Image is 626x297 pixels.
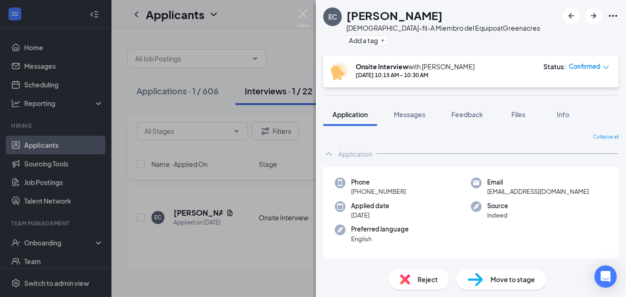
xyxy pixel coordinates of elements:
svg: Plus [380,38,385,43]
span: Source [487,201,508,211]
div: Application [338,149,372,158]
span: [EMAIL_ADDRESS][DOMAIN_NAME] [487,187,589,196]
span: Collapse all [593,133,619,141]
span: down [603,64,609,71]
svg: ChevronUp [323,148,334,159]
span: Confirmed [569,62,600,71]
div: with [PERSON_NAME] [356,62,475,71]
b: Onsite Interview [356,62,408,71]
div: Open Intercom Messenger [594,265,617,288]
svg: ArrowLeftNew [566,10,577,21]
span: Email [487,178,589,187]
span: Info [557,110,569,119]
span: Application [333,110,368,119]
span: Preferred language [351,224,409,234]
span: Indeed [487,211,508,220]
span: Phone [351,178,406,187]
button: PlusAdd a tag [346,35,388,45]
svg: ArrowRight [588,10,599,21]
div: Status : [543,62,566,71]
span: Reject [417,274,438,284]
span: Messages [394,110,425,119]
span: English [351,234,409,244]
button: ArrowRight [585,7,602,24]
button: ArrowLeftNew [563,7,580,24]
span: Files [511,110,525,119]
span: Move to stage [490,274,535,284]
span: Feedback [451,110,483,119]
span: [PHONE_NUMBER] [351,187,406,196]
span: Applied date [351,201,389,211]
svg: Ellipses [607,10,619,21]
div: [DEMOGRAPHIC_DATA]-fil-A Miembro del Equipo at Greenacres [346,23,540,33]
span: [DATE] [351,211,389,220]
div: EC [328,12,337,21]
div: [DATE] 10:15 AM - 10:30 AM [356,71,475,79]
h1: [PERSON_NAME] [346,7,443,23]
